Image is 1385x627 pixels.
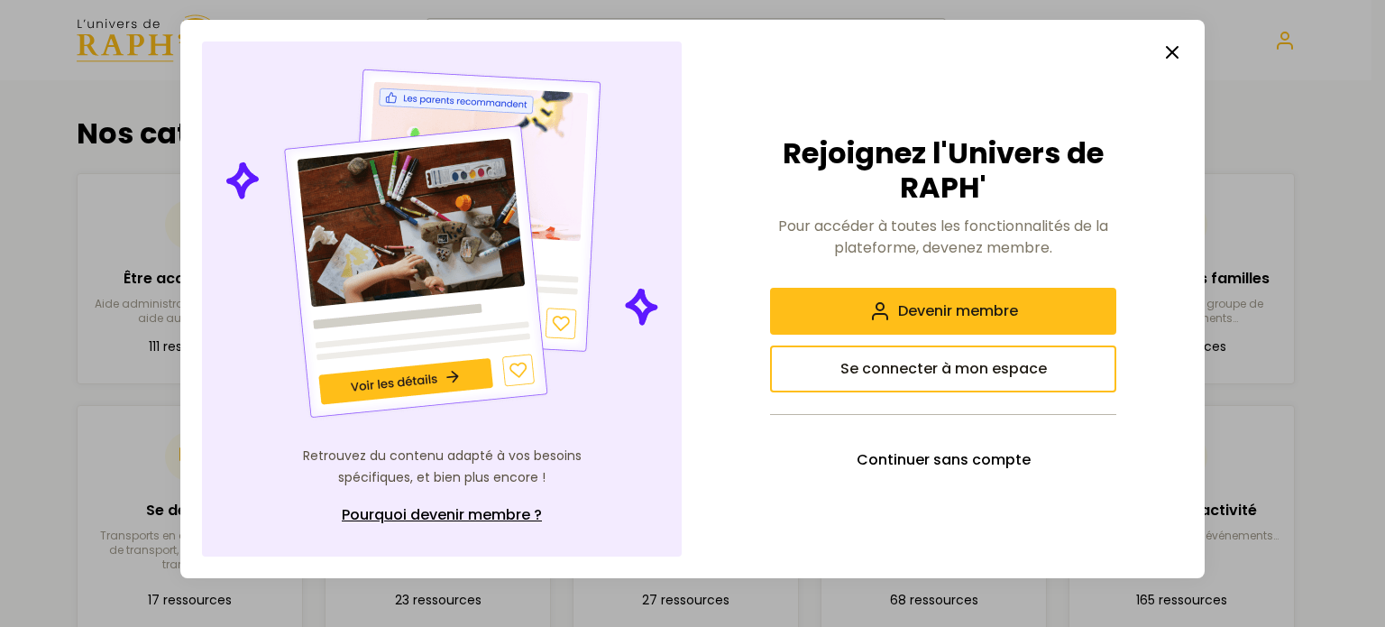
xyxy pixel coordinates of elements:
span: Devenir membre [898,300,1018,322]
img: Illustration de contenu personnalisé [222,63,663,424]
span: Pourquoi devenir membre ? [342,504,542,526]
span: Se connecter à mon espace [840,358,1047,380]
p: Retrouvez du contenu adapté à vos besoins spécifiques, et bien plus encore ! [298,446,586,489]
a: Pourquoi devenir membre ? [298,495,586,535]
h2: Rejoignez l'Univers de RAPH' [770,136,1116,206]
span: Continuer sans compte [857,449,1031,471]
button: Se connecter à mon espace [770,346,1116,392]
p: Pour accéder à toutes les fonctionnalités de la plateforme, devenez membre. [770,216,1116,259]
button: Continuer sans compte [770,437,1116,484]
button: Devenir membre [770,288,1116,335]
